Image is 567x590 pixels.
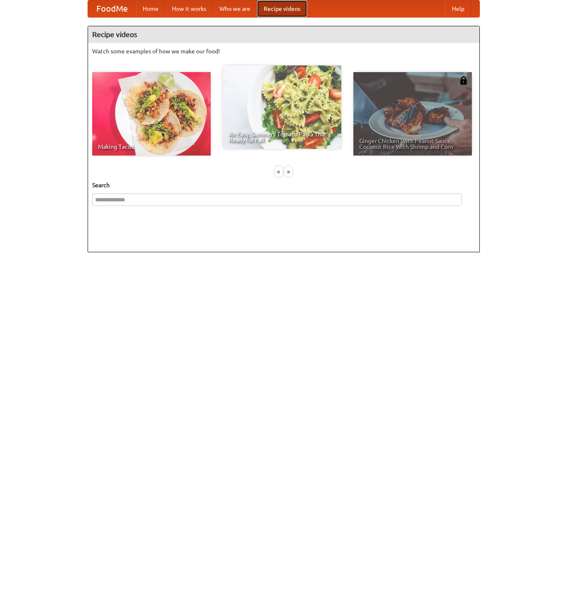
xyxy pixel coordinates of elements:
h5: Search [92,181,475,189]
a: FoodMe [88,0,136,17]
a: Making Tacos [92,72,211,156]
a: Home [136,0,165,17]
div: » [285,166,292,177]
span: An Easy, Summery Tomato Pasta That's Ready for Fall [229,131,335,143]
a: Recipe videos [257,0,307,17]
div: « [275,166,282,177]
p: Watch some examples of how we make our food! [92,47,475,55]
a: How it works [165,0,213,17]
span: Making Tacos [98,144,205,150]
img: 483408.png [459,76,468,85]
h4: Recipe videos [88,26,479,43]
a: Help [445,0,471,17]
a: An Easy, Summery Tomato Pasta That's Ready for Fall [223,65,341,149]
a: Who we are [213,0,257,17]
